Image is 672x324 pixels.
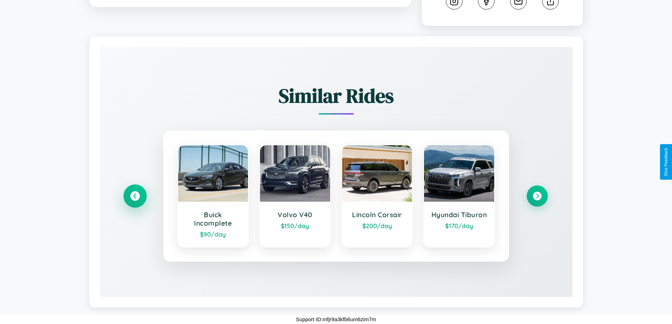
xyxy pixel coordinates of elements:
a: Hyundai Tiburon$170/day [423,145,495,247]
div: $ 150 /day [267,222,323,230]
div: $ 90 /day [185,230,241,238]
h3: Volvo V40 [267,210,323,219]
h3: Hyundai Tiburon [431,210,487,219]
p: Support ID: mfjr9a3kfb6um6zim7m [296,314,376,324]
h3: Lincoln Corsair [349,210,405,219]
h3: Buick Incomplete [185,210,241,227]
div: $ 170 /day [431,222,487,230]
h2: Similar Rides [125,82,548,109]
div: Give Feedback [664,148,668,176]
a: Lincoln Corsair$200/day [341,145,413,247]
a: Volvo V40$150/day [259,145,331,247]
a: Buick Incomplete$90/day [177,145,249,247]
div: $ 200 /day [349,222,405,230]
